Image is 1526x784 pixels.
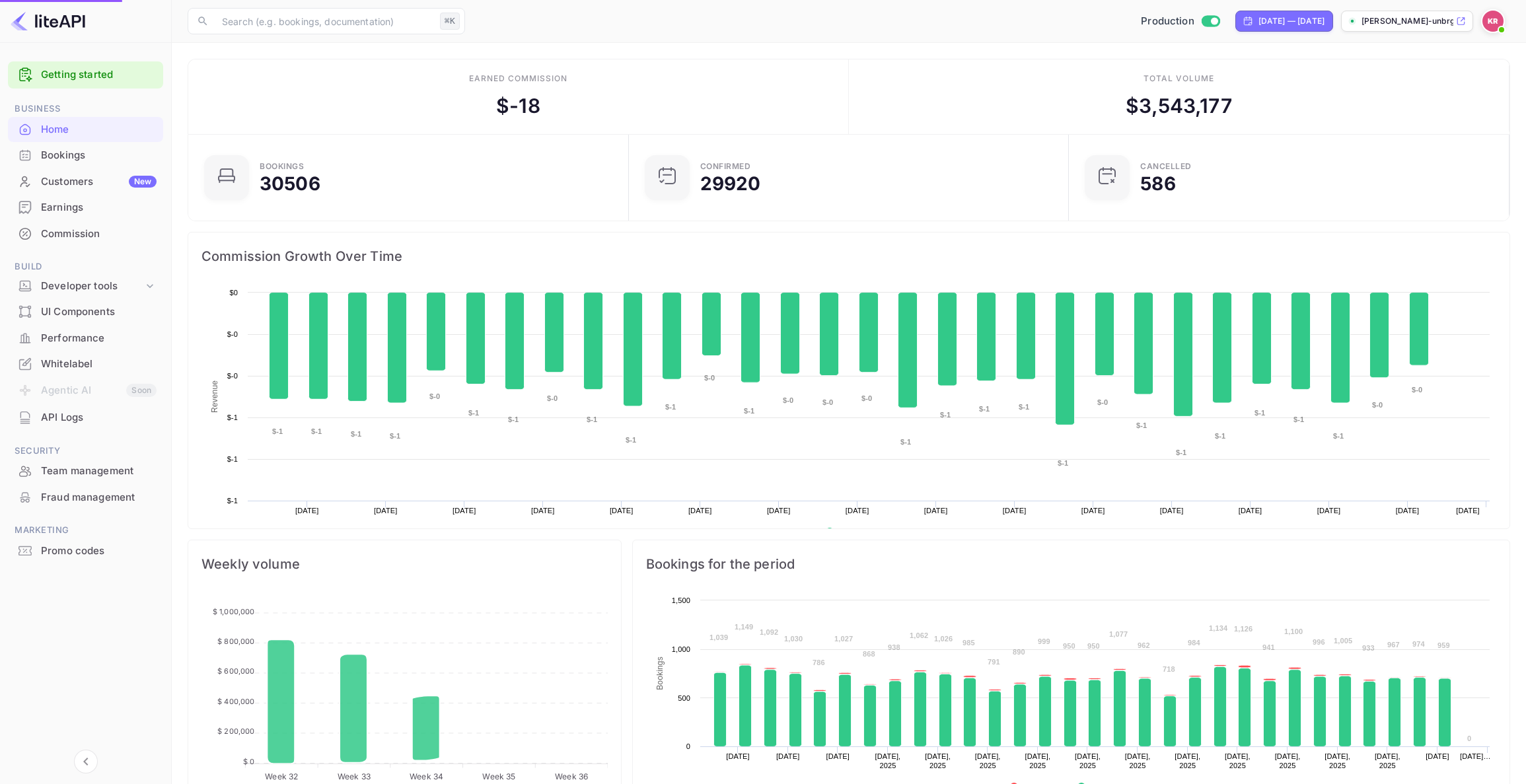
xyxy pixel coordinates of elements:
text: [DATE] [1456,507,1480,515]
div: [DATE] — [DATE] [1258,15,1325,27]
text: $-0 [547,394,558,402]
div: Click to change the date range period [1235,11,1333,32]
img: LiteAPI logo [11,11,85,32]
text: [DATE] [1081,507,1105,515]
text: $-1 [1333,432,1344,440]
text: $-1 [626,436,636,444]
text: $-1 [311,427,322,435]
text: $-0 [861,394,872,402]
text: 962 [1138,641,1150,649]
text: $-0 [1412,386,1422,394]
text: [DATE], 2025 [1225,752,1251,769]
div: Developer tools [8,275,163,298]
tspan: Week 35 [482,771,515,781]
div: UI Components [8,299,163,325]
text: $-1 [979,405,990,413]
div: Home [41,122,157,137]
text: 985 [963,639,975,647]
text: [DATE] [1396,507,1420,515]
text: [DATE] [688,507,712,515]
text: $-0 [704,374,715,382]
tspan: $ 800,000 [217,637,254,646]
text: 890 [1013,648,1025,656]
text: [DATE] [1003,507,1027,515]
div: Bookings [8,143,163,168]
text: [DATE], 2025 [925,752,951,769]
text: $-1 [744,407,754,415]
text: 941 [1262,643,1275,651]
div: Commission [8,221,163,247]
text: $-0 [227,372,238,380]
div: 29920 [700,174,761,193]
text: [DATE] [1160,507,1184,515]
text: 0 [686,742,690,750]
text: $-1 [1176,448,1186,456]
a: API Logs [8,405,163,429]
text: $-0 [1097,398,1108,406]
div: $ -18 [496,91,540,121]
img: Kobus Roux [1482,11,1504,32]
text: $0 [229,289,238,297]
div: CustomersNew [8,169,163,195]
text: Bookings [655,657,665,690]
div: Home [8,117,163,143]
text: $-1 [227,497,238,505]
text: [DATE] [610,507,634,515]
tspan: $ 600,000 [217,666,254,676]
a: Performance [8,326,163,350]
div: Commission [41,227,157,242]
div: API Logs [8,405,163,431]
text: 967 [1387,641,1400,649]
tspan: Week 32 [265,771,298,781]
text: $-1 [1293,415,1304,423]
text: 1,092 [760,628,778,636]
span: Commission Growth Over Time [201,246,1496,267]
text: [DATE] [1426,752,1449,760]
div: Customers [41,174,157,190]
text: $-1 [940,411,951,419]
a: Promo codes [8,538,163,563]
text: [DATE], 2025 [1375,752,1400,769]
text: $-1 [1058,459,1068,467]
div: $ 3,543,177 [1126,91,1232,121]
div: Earned commission [469,73,567,85]
text: 1,077 [1109,630,1128,638]
div: Earnings [8,195,163,221]
text: $-1 [508,415,519,423]
div: Switch to Sandbox mode [1136,14,1225,29]
text: 984 [1188,639,1201,647]
tspan: Week 33 [338,771,371,781]
text: Revenue [210,380,219,413]
text: [DATE] [776,752,800,760]
div: Promo codes [41,544,157,559]
text: $-0 [1372,401,1383,409]
div: 30506 [260,174,320,193]
text: $-1 [390,432,400,440]
text: [DATE] [1317,507,1341,515]
text: [DATE], 2025 [974,752,1000,769]
text: [DATE] [826,752,850,760]
span: Weekly volume [201,553,608,575]
text: [DATE] [453,507,476,515]
a: Home [8,117,163,141]
text: 718 [1163,665,1175,673]
div: Whitelabel [41,357,157,372]
text: 1,100 [1284,627,1303,635]
text: 1,062 [910,631,928,639]
text: [DATE], 2025 [1325,752,1350,769]
text: $-0 [783,396,793,404]
span: Build [8,260,163,274]
text: 1,126 [1234,625,1253,633]
text: 1,027 [834,635,853,643]
text: $-1 [227,413,238,421]
text: $-1 [665,403,676,411]
text: $-1 [1254,409,1265,417]
button: Collapse navigation [74,750,98,773]
a: Earnings [8,195,163,219]
text: $-0 [822,398,833,406]
span: Bookings for the period [646,553,1496,575]
text: $-1 [1019,403,1029,411]
text: $-0 [429,392,440,400]
a: Fraud management [8,485,163,509]
div: Fraud management [8,485,163,511]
